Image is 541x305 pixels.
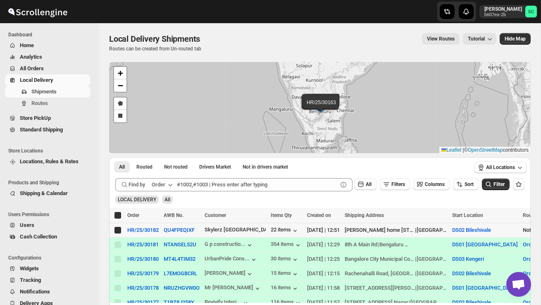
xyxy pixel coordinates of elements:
[307,212,331,218] span: Created on
[486,164,515,171] span: All Locations
[465,181,474,187] span: Sort
[452,241,518,248] button: DS01 [GEOGRAPHIC_DATA]
[8,211,93,218] span: Users Permissions
[7,1,69,22] img: ScrollEngine
[20,288,50,295] span: Notifications
[152,181,165,189] div: Order
[453,179,479,190] button: Sort
[315,101,327,110] img: Marker
[20,115,51,121] span: Store PickUp
[452,285,518,291] button: DS01 [GEOGRAPHIC_DATA]
[315,103,327,112] img: Marker
[194,161,236,173] button: Claimable
[127,227,159,233] div: HR/25/30182
[118,197,156,203] span: LOCAL DELIVERY
[441,147,461,153] a: Leaflet
[164,197,170,203] span: All
[413,179,450,190] button: Columns
[205,241,245,247] div: G p constructio...
[199,164,231,170] span: Drivers Market
[271,226,299,235] button: 22 items
[164,164,188,170] span: Not routed
[164,256,195,262] button: MT4L4TIM32
[205,284,262,293] button: Mr [PERSON_NAME]
[5,231,90,243] button: Cash Collection
[380,179,410,190] button: Filters
[5,98,90,109] button: Routes
[315,103,328,112] img: Marker
[271,255,299,264] button: 30 items
[205,270,254,278] div: [PERSON_NAME]
[345,212,384,218] span: Shipping Address
[417,226,447,234] div: [GEOGRAPHIC_DATA]
[479,5,538,18] button: User menu
[205,226,266,235] button: Skylerz [GEOGRAPHIC_DATA]
[506,272,531,297] div: Open chat
[127,285,159,291] button: HR/25/30178
[8,31,93,38] span: Dashboard
[505,36,526,42] span: Hide Map
[109,34,200,44] span: Local Delivery Shipments
[129,181,145,189] span: Find by
[20,158,79,164] span: Locations, Rules & Rates
[205,255,258,264] button: UrbanPride Cons...
[177,178,338,191] input: #1002,#1003 | Press enter after typing
[147,178,179,191] button: Order
[205,241,254,249] button: G p constructio...
[468,36,485,42] span: Tutorial
[463,147,464,153] span: |
[427,36,455,42] span: View Routes
[500,33,531,45] button: Map action label
[417,284,447,292] div: [GEOGRAPHIC_DATA]
[452,227,491,233] button: DS02 Bileshivale
[127,256,159,262] button: HR/25/30180
[205,299,241,305] div: Revivify Interi...
[127,241,159,248] div: HR/25/30181
[345,269,448,278] div: |
[345,284,415,292] div: [STREET_ADDRESS][PERSON_NAME][PERSON_NAME]
[119,164,125,170] span: All
[354,179,377,190] button: All
[425,181,445,187] span: Columns
[345,226,448,234] div: |
[315,103,327,112] img: Marker
[205,255,250,262] div: UrbanPride Cons...
[20,222,34,228] span: Users
[379,241,410,249] div: Bengaluru Urban
[452,256,484,262] button: DS03 Kengeri
[114,161,130,173] button: All
[20,77,53,83] span: Local Delivery
[5,51,90,63] button: Analytics
[5,86,90,98] button: Shipments
[307,226,340,234] div: [DATE] | 12:51
[422,33,460,45] button: view route
[482,179,510,190] button: Filter
[493,181,505,187] span: Filter
[5,263,90,274] button: Widgets
[5,188,90,199] button: Shipping & Calendar
[164,285,200,291] button: NRUZHGVW0O
[345,284,448,292] div: |
[528,9,534,14] text: SC
[31,100,48,106] span: Routes
[243,164,288,170] span: Not in drivers market
[5,40,90,51] button: Home
[20,65,44,71] span: All Orders
[313,102,326,111] img: Marker
[159,161,193,173] button: Unrouted
[238,161,293,173] button: Un-claimable
[118,80,123,91] span: −
[468,147,503,153] a: OpenStreetMap
[164,270,197,276] button: L7EMOGBCRL
[484,6,522,12] p: [PERSON_NAME]
[525,6,537,17] span: Sanjay chetri
[114,110,126,122] a: Draw a rectangle
[271,284,299,293] button: 16 items
[452,212,483,218] span: Start Location
[271,270,299,278] div: 15 items
[164,212,184,218] span: AWB No.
